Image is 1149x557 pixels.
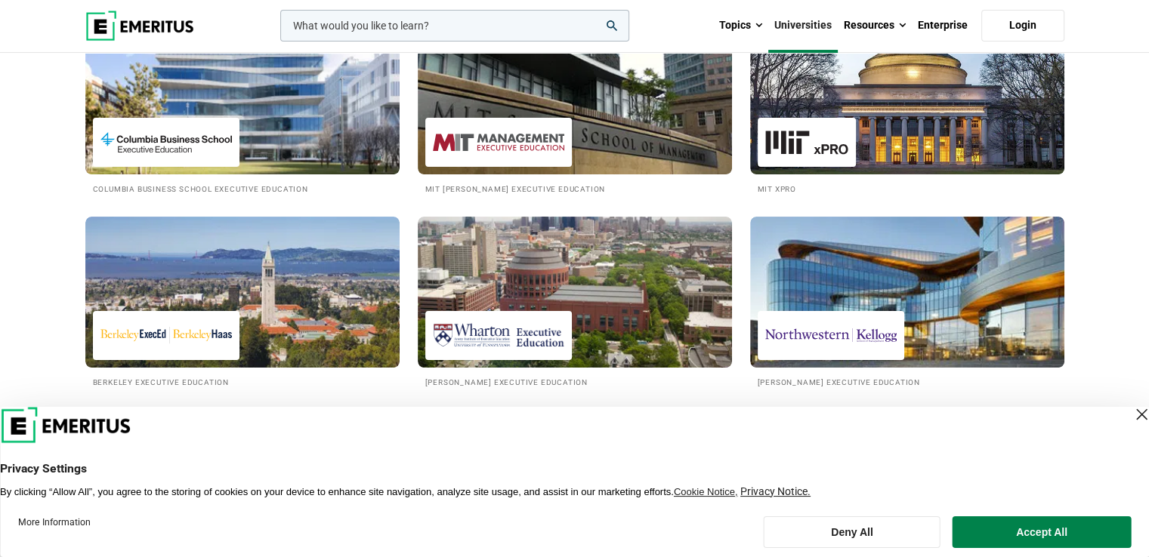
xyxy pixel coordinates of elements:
[981,10,1064,42] a: Login
[758,182,1057,195] h2: MIT xPRO
[765,125,848,159] img: MIT xPRO
[425,375,724,388] h2: [PERSON_NAME] Executive Education
[93,182,392,195] h2: Columbia Business School Executive Education
[280,10,629,42] input: woocommerce-product-search-field-0
[758,375,1057,388] h2: [PERSON_NAME] Executive Education
[750,23,1064,195] a: Universities We Work With MIT xPRO MIT xPRO
[433,319,564,352] img: Wharton Executive Education
[85,217,400,388] a: Universities We Work With Berkeley Executive Education Berkeley Executive Education
[418,23,732,174] img: Universities We Work With
[85,217,400,368] img: Universities We Work With
[750,217,1064,388] a: Universities We Work With Kellogg Executive Education [PERSON_NAME] Executive Education
[418,217,732,368] img: Universities We Work With
[93,375,392,388] h2: Berkeley Executive Education
[418,217,732,388] a: Universities We Work With Wharton Executive Education [PERSON_NAME] Executive Education
[750,23,1064,174] img: Universities We Work With
[425,182,724,195] h2: MIT [PERSON_NAME] Executive Education
[750,217,1064,368] img: Universities We Work With
[100,125,232,159] img: Columbia Business School Executive Education
[85,23,400,174] img: Universities We Work With
[418,23,732,195] a: Universities We Work With MIT Sloan Executive Education MIT [PERSON_NAME] Executive Education
[433,125,564,159] img: MIT Sloan Executive Education
[85,23,400,195] a: Universities We Work With Columbia Business School Executive Education Columbia Business School E...
[765,319,897,352] img: Kellogg Executive Education
[100,319,232,352] img: Berkeley Executive Education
